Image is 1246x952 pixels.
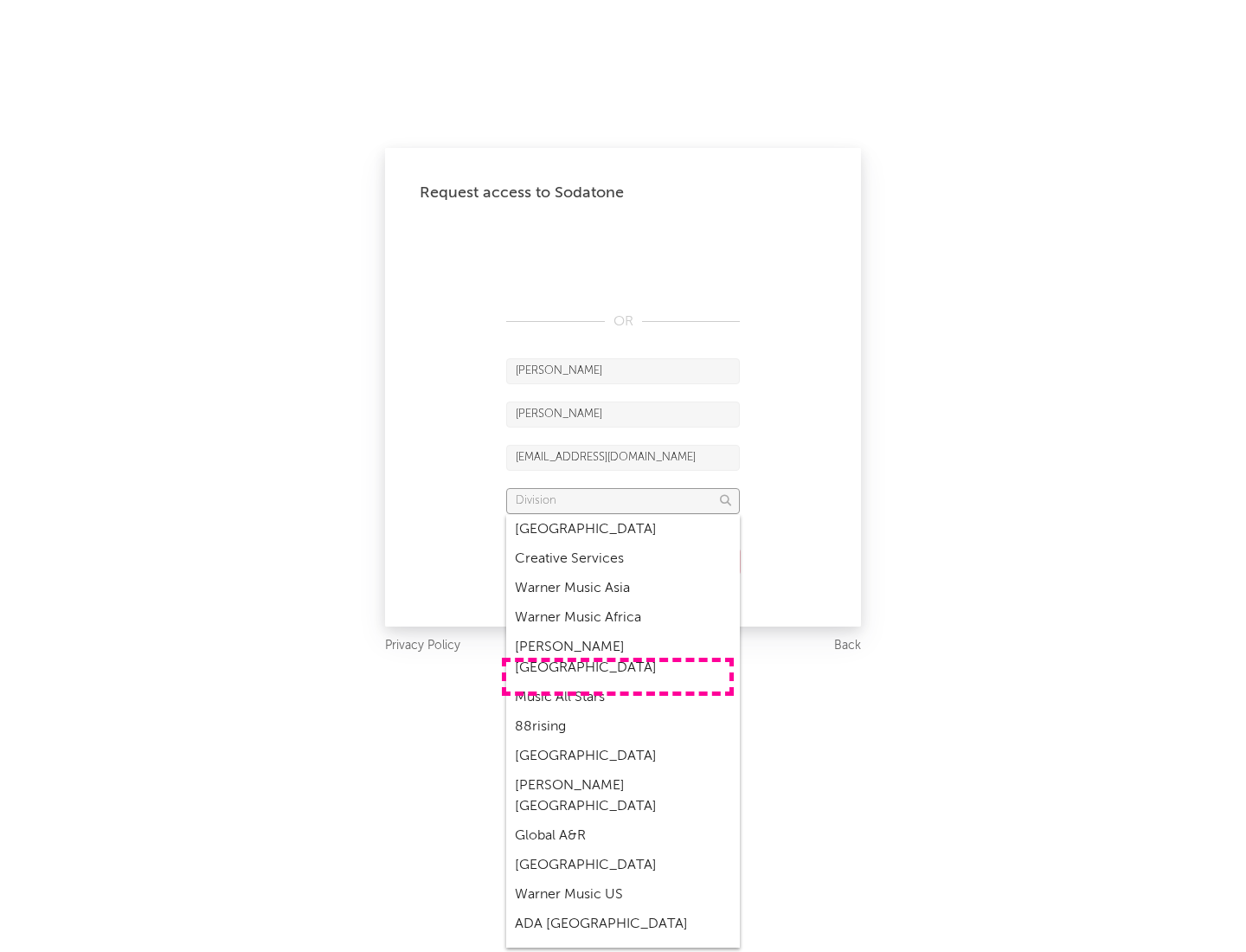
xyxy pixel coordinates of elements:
[506,488,740,514] input: Division
[420,183,826,203] div: Request access to Sodatone
[506,851,740,880] div: [GEOGRAPHIC_DATA]
[506,742,740,771] div: [GEOGRAPHIC_DATA]
[506,358,740,384] input: First Name
[506,880,740,910] div: Warner Music US
[506,771,740,821] div: [PERSON_NAME] [GEOGRAPHIC_DATA]
[506,544,740,574] div: Creative Services
[506,603,740,633] div: Warner Music Africa
[506,712,740,742] div: 88rising
[506,574,740,603] div: Warner Music Asia
[506,515,740,544] div: [GEOGRAPHIC_DATA]
[506,683,740,712] div: Music All Stars
[506,312,740,332] div: OR
[506,910,740,939] div: ADA [GEOGRAPHIC_DATA]
[506,402,740,428] input: Last Name
[834,635,861,657] a: Back
[385,635,460,657] a: Privacy Policy
[506,821,740,851] div: Global A&R
[506,445,740,471] input: Email
[506,633,740,683] div: [PERSON_NAME] [GEOGRAPHIC_DATA]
